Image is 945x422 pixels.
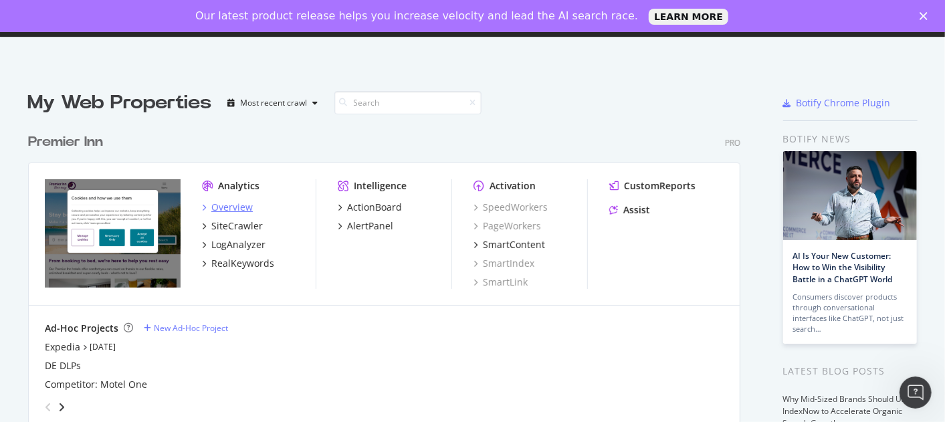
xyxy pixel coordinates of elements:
[28,132,108,152] a: Premier Inn
[783,96,891,110] a: Botify Chrome Plugin
[211,257,274,270] div: RealKeywords
[45,378,147,391] a: Competitor: Motel One
[202,219,263,233] a: SiteCrawler
[609,203,650,217] a: Assist
[144,322,228,334] a: New Ad-Hoc Project
[39,397,57,418] div: angle-left
[623,203,650,217] div: Assist
[793,250,893,284] a: AI Is Your New Customer: How to Win the Visibility Battle in a ChatGPT World
[334,91,482,114] input: Search
[45,359,81,373] a: DE DLPs
[338,201,402,214] a: ActionBoard
[211,219,263,233] div: SiteCrawler
[218,179,259,193] div: Analytics
[783,132,918,146] div: Botify news
[211,201,253,214] div: Overview
[783,364,918,379] div: Latest Blog Posts
[202,238,266,251] a: LogAnalyzer
[195,9,638,23] div: Our latest product release helps you increase velocity and lead the AI search race.
[474,238,545,251] a: SmartContent
[725,137,740,148] div: Pro
[649,9,728,25] a: LEARN MORE
[202,201,253,214] a: Overview
[45,322,118,335] div: Ad-Hoc Projects
[474,201,548,214] a: SpeedWorkers
[223,92,324,114] button: Most recent crawl
[797,96,891,110] div: Botify Chrome Plugin
[474,219,541,233] a: PageWorkers
[211,238,266,251] div: LogAnalyzer
[241,99,308,107] div: Most recent crawl
[45,179,181,288] img: https://www.premierinn.com/
[609,179,696,193] a: CustomReports
[624,179,696,193] div: CustomReports
[474,276,528,289] a: SmartLink
[900,377,932,409] iframe: Intercom live chat
[490,179,536,193] div: Activation
[354,179,407,193] div: Intelligence
[57,401,66,414] div: angle-right
[28,90,212,116] div: My Web Properties
[483,238,545,251] div: SmartContent
[347,219,393,233] div: AlertPanel
[347,201,402,214] div: ActionBoard
[90,341,116,352] a: [DATE]
[338,219,393,233] a: AlertPanel
[474,257,534,270] a: SmartIndex
[202,257,274,270] a: RealKeywords
[920,12,933,20] div: Close
[154,322,228,334] div: New Ad-Hoc Project
[28,132,103,152] div: Premier Inn
[793,292,907,334] div: Consumers discover products through conversational interfaces like ChatGPT, not just search…
[783,151,917,240] img: AI Is Your New Customer: How to Win the Visibility Battle in a ChatGPT World
[45,340,80,354] a: Expedia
